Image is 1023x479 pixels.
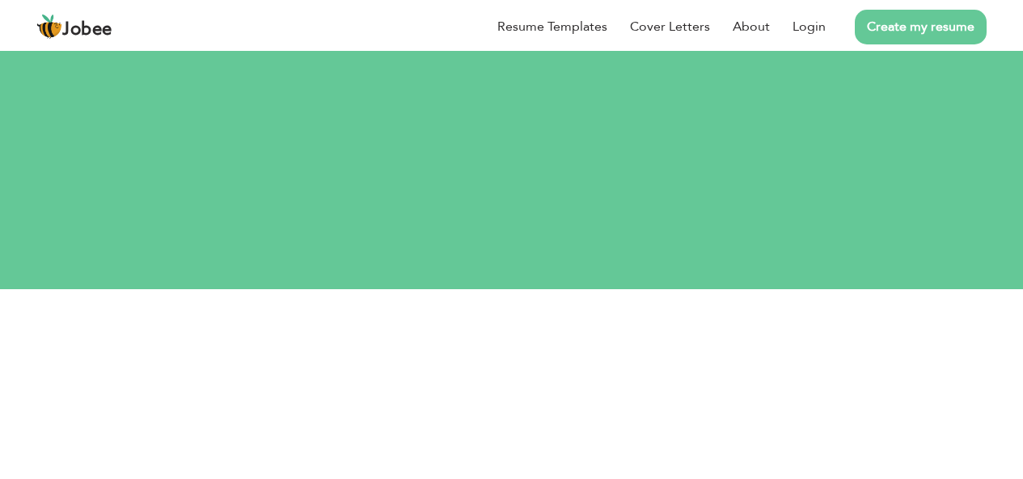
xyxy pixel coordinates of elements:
a: Create my resume [855,10,987,44]
a: Jobee [36,14,112,40]
span: Jobee [62,21,112,39]
a: Login [793,17,826,36]
a: Resume Templates [497,17,607,36]
a: About [733,17,770,36]
a: Cover Letters [630,17,710,36]
img: jobee.io [36,14,62,40]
